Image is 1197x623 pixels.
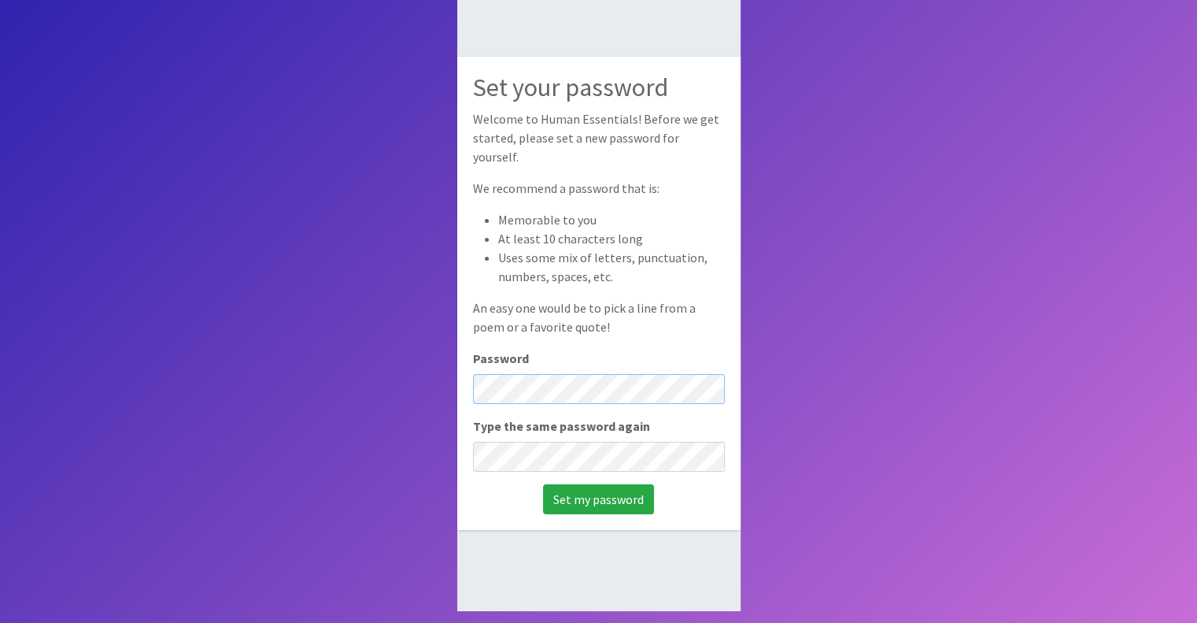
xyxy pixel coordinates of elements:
p: We recommend a password that is: [473,179,725,198]
h2: Set your password [473,72,725,102]
li: At least 10 characters long [498,229,725,248]
label: Password [473,349,529,368]
li: Uses some mix of letters, punctuation, numbers, spaces, etc. [498,248,725,286]
p: Welcome to Human Essentials! Before we get started, please set a new password for yourself. [473,109,725,166]
label: Type the same password again [473,417,650,436]
input: Set my password [543,484,654,514]
p: An easy one would be to pick a line from a poem or a favorite quote! [473,299,725,336]
li: Memorable to you [498,210,725,229]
